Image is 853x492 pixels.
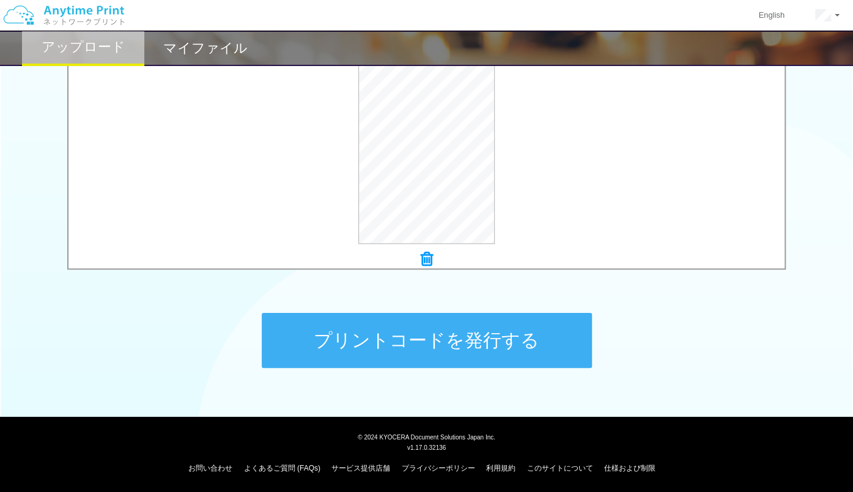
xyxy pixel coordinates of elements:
h2: アップロード [42,40,125,54]
span: v1.17.0.32136 [407,444,446,451]
span: © 2024 KYOCERA Document Solutions Japan Inc. [358,433,495,441]
a: プライバシーポリシー [402,464,475,472]
a: よくあるご質問 (FAQs) [244,464,320,472]
a: 仕様および制限 [604,464,655,472]
a: サービス提供店舗 [331,464,390,472]
a: このサイトについて [526,464,593,472]
button: プリントコードを発行する [262,313,592,368]
a: 利用規約 [486,464,515,472]
h2: マイファイル [163,41,248,56]
a: お問い合わせ [188,464,232,472]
